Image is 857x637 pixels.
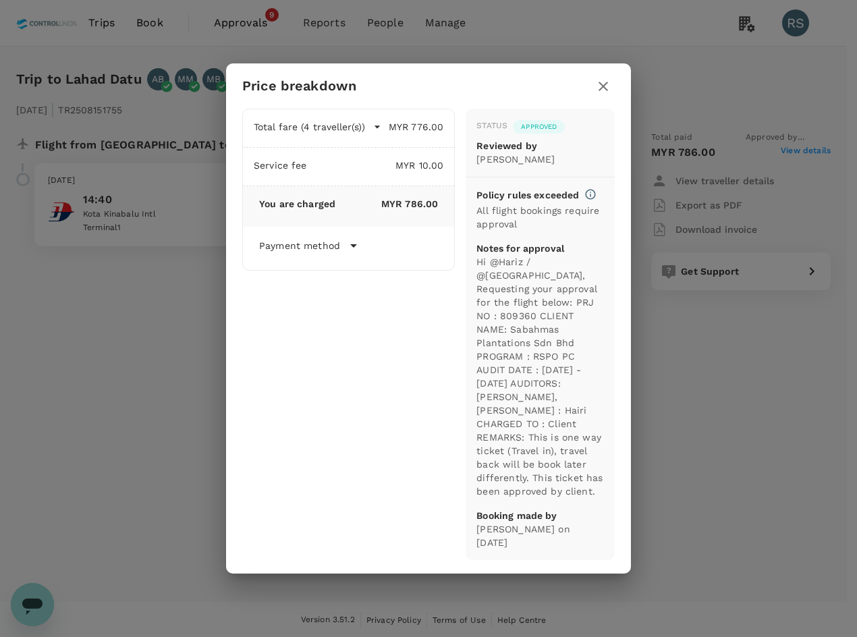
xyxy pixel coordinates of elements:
p: Booking made by [476,509,604,522]
p: You are charged [259,197,335,211]
p: Hi @Hariz / @[GEOGRAPHIC_DATA], Requesting your approval for the flight below: PRJ NO : 809360 CL... [476,255,604,498]
p: [PERSON_NAME] [476,153,604,166]
button: Total fare (4 traveller(s)) [254,120,381,134]
p: MYR 776.00 [381,120,443,134]
p: Service fee [254,159,307,172]
p: [PERSON_NAME] on [DATE] [476,522,604,549]
p: Reviewed by [476,139,604,153]
p: All flight bookings require approval [476,204,604,231]
span: Approved [513,122,565,132]
p: Total fare (4 traveller(s)) [254,120,365,134]
p: MYR 10.00 [307,159,444,172]
p: Notes for approval [476,242,604,255]
p: Policy rules exceeded [476,188,579,202]
p: MYR 786.00 [335,197,438,211]
h6: Price breakdown [242,75,356,96]
div: Status [476,119,507,133]
p: Payment method [259,239,340,252]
